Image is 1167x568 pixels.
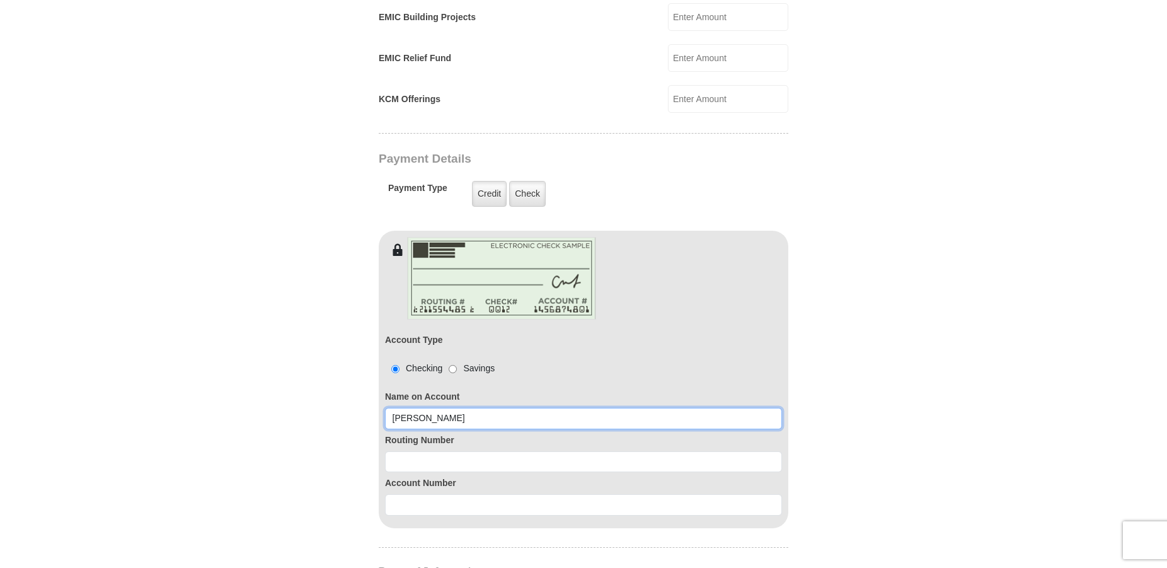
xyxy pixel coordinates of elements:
[385,362,495,375] div: Checking Savings
[385,333,443,347] label: Account Type
[668,3,788,31] input: Enter Amount
[668,85,788,113] input: Enter Amount
[385,477,782,490] label: Account Number
[379,11,476,24] label: EMIC Building Projects
[379,93,440,106] label: KCM Offerings
[388,183,447,200] h5: Payment Type
[379,152,700,166] h3: Payment Details
[407,237,596,320] img: check-en.png
[509,181,546,207] label: Check
[379,52,451,65] label: EMIC Relief Fund
[668,44,788,72] input: Enter Amount
[385,434,782,447] label: Routing Number
[472,181,507,207] label: Credit
[385,390,782,403] label: Name on Account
